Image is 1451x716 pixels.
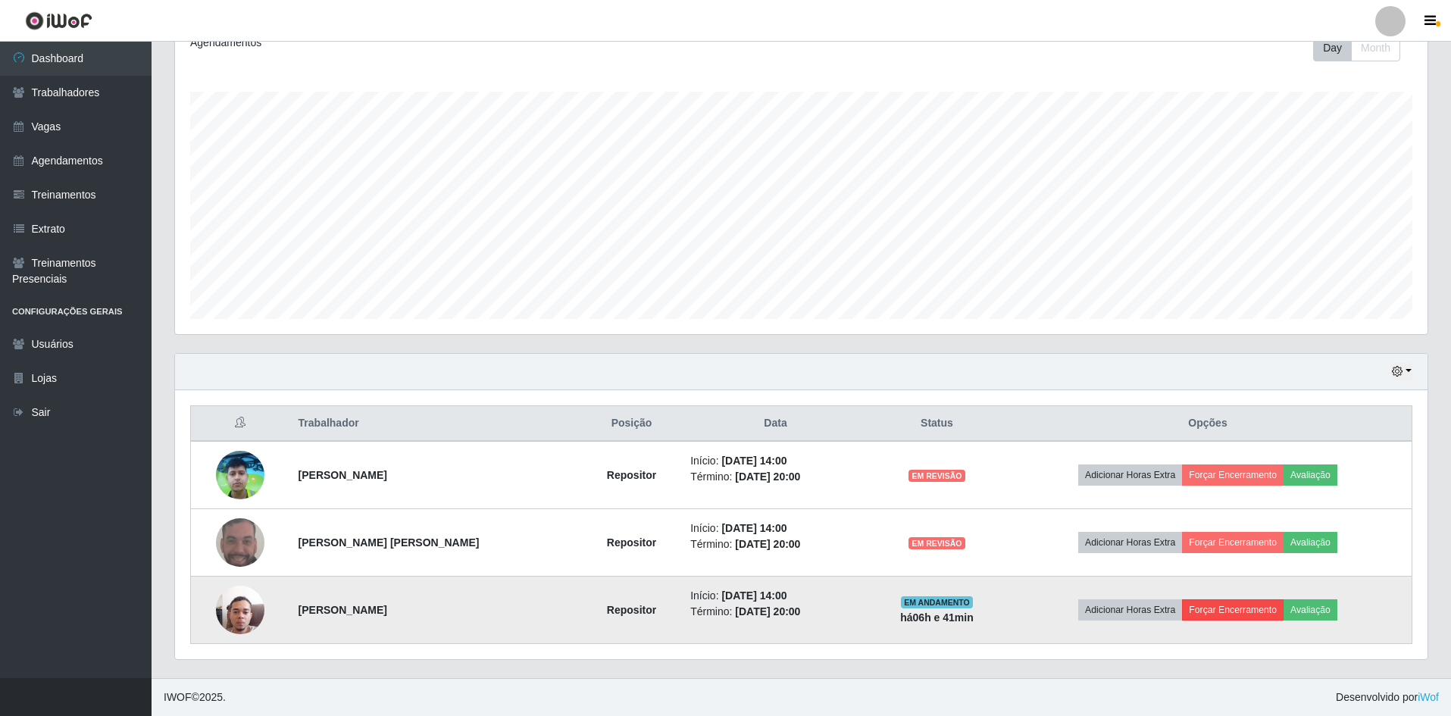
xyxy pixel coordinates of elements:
strong: Repositor [607,469,656,481]
button: Avaliação [1284,464,1337,486]
a: iWof [1418,691,1439,703]
button: Forçar Encerramento [1182,464,1284,486]
button: Adicionar Horas Extra [1078,532,1182,553]
time: [DATE] 20:00 [735,538,800,550]
li: Início: [690,521,861,536]
span: IWOF [164,691,192,703]
li: Início: [690,453,861,469]
button: Avaliação [1284,599,1337,621]
strong: há 06 h e 41 min [900,611,974,624]
li: Início: [690,588,861,604]
span: EM ANDAMENTO [901,596,973,608]
span: © 2025 . [164,689,226,705]
button: Adicionar Horas Extra [1078,464,1182,486]
strong: [PERSON_NAME] [299,469,387,481]
strong: [PERSON_NAME] [PERSON_NAME] [299,536,480,549]
span: EM REVISÃO [908,537,965,549]
strong: Repositor [607,536,656,549]
div: First group [1313,35,1400,61]
time: [DATE] 20:00 [735,471,800,483]
th: Trabalhador [289,406,582,442]
li: Término: [690,536,861,552]
div: Toolbar with button groups [1313,35,1412,61]
li: Término: [690,469,861,485]
button: Forçar Encerramento [1182,599,1284,621]
th: Opções [1004,406,1412,442]
th: Data [681,406,870,442]
div: Agendamentos [190,35,686,51]
button: Avaliação [1284,532,1337,553]
time: [DATE] 14:00 [721,522,786,534]
button: Month [1351,35,1400,61]
time: [DATE] 14:00 [721,589,786,602]
button: Day [1313,35,1352,61]
span: Desenvolvido por [1336,689,1439,705]
span: EM REVISÃO [908,470,965,482]
time: [DATE] 14:00 [721,455,786,467]
img: 1748462708796.jpeg [216,442,264,508]
strong: Repositor [607,604,656,616]
time: [DATE] 20:00 [735,605,800,618]
img: 1757508111276.jpeg [216,577,264,643]
strong: [PERSON_NAME] [299,604,387,616]
button: Adicionar Horas Extra [1078,599,1182,621]
th: Status [870,406,1004,442]
button: Forçar Encerramento [1182,532,1284,553]
li: Término: [690,604,861,620]
th: Posição [582,406,681,442]
img: 1756062296838.jpeg [216,518,264,566]
img: CoreUI Logo [25,11,92,30]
